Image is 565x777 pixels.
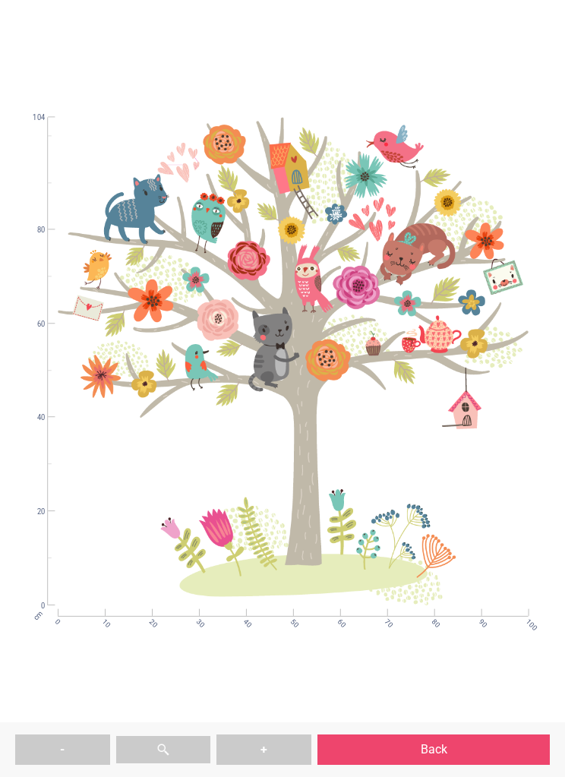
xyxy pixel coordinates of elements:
span: 60 [19,320,46,330]
span: 10 [100,617,108,624]
span: 90 [476,617,484,624]
span: 0 [53,617,61,624]
button: + [216,734,311,765]
span: 80 [19,226,46,235]
span: 40 [241,617,249,624]
span: 30 [194,617,202,624]
button: - [15,734,110,765]
span: 80 [429,617,437,624]
span: 60 [335,617,342,624]
span: 104 [19,113,46,123]
span: cm [32,609,44,621]
span: 70 [382,617,390,624]
span: 40 [19,413,46,423]
img: zoom [156,743,170,756]
span: 50 [288,617,295,624]
span: 20 [147,617,155,624]
span: 0 [19,601,46,611]
span: 20 [19,507,46,517]
span: 100 [523,617,531,624]
button: Back [317,734,550,765]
